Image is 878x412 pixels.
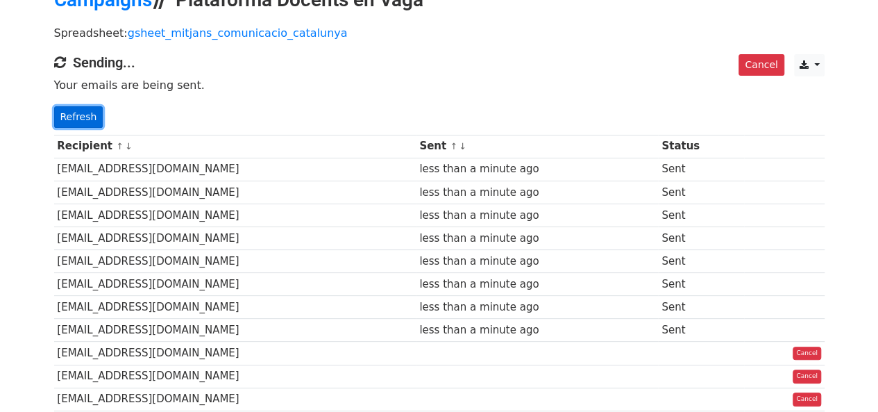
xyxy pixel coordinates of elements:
td: Sent [658,319,744,342]
td: [EMAIL_ADDRESS][DOMAIN_NAME] [54,158,416,181]
a: ↑ [116,141,124,151]
td: [EMAIL_ADDRESS][DOMAIN_NAME] [54,181,416,204]
td: [EMAIL_ADDRESS][DOMAIN_NAME] [54,226,416,249]
td: Sent [658,250,744,273]
td: [EMAIL_ADDRESS][DOMAIN_NAME] [54,204,416,226]
td: Sent [658,296,744,319]
div: less than a minute ago [419,299,655,315]
th: Status [658,135,744,158]
div: less than a minute ago [419,277,655,292]
td: Sent [658,273,744,296]
a: ↓ [125,141,133,151]
div: less than a minute ago [419,208,655,224]
a: Refresh [54,106,103,128]
p: Your emails are being sent. [54,78,825,92]
td: Sent [658,204,744,226]
div: less than a minute ago [419,185,655,201]
th: Recipient [54,135,416,158]
p: Spreadsheet: [54,26,825,40]
td: [EMAIL_ADDRESS][DOMAIN_NAME] [54,273,416,296]
h4: Sending... [54,54,825,71]
a: ↓ [459,141,466,151]
td: Sent [658,158,744,181]
iframe: Chat Widget [809,345,878,412]
td: [EMAIL_ADDRESS][DOMAIN_NAME] [54,319,416,342]
td: [EMAIL_ADDRESS][DOMAIN_NAME] [54,250,416,273]
div: less than a minute ago [419,254,655,270]
td: [EMAIL_ADDRESS][DOMAIN_NAME] [54,365,416,388]
a: Cancel [793,370,821,384]
td: Sent [658,181,744,204]
a: gsheet_mitjans_comunicacio_catalunya [128,26,348,40]
th: Sent [416,135,658,158]
td: [EMAIL_ADDRESS][DOMAIN_NAME] [54,388,416,411]
a: Cancel [738,54,784,76]
a: Cancel [793,347,821,361]
td: Sent [658,226,744,249]
div: less than a minute ago [419,231,655,247]
a: Cancel [793,393,821,406]
a: ↑ [450,141,457,151]
td: [EMAIL_ADDRESS][DOMAIN_NAME] [54,296,416,319]
div: Giny del xat [809,345,878,412]
div: less than a minute ago [419,161,655,177]
div: less than a minute ago [419,322,655,338]
td: [EMAIL_ADDRESS][DOMAIN_NAME] [54,342,416,365]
